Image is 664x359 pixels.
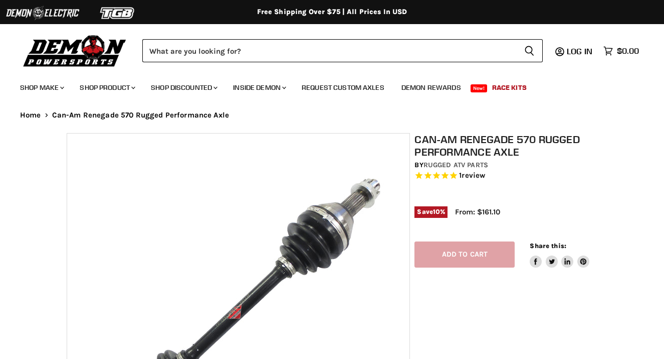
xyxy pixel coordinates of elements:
[414,133,602,158] h1: Can-Am Renegade 570 Rugged Performance Axle
[530,242,589,268] aside: Share this:
[459,171,485,180] span: 1 reviews
[142,39,516,62] input: Search
[143,77,224,98] a: Shop Discounted
[567,46,592,56] span: Log in
[485,77,534,98] a: Race Kits
[20,33,130,68] img: Demon Powersports
[455,207,500,216] span: From: $161.10
[394,77,469,98] a: Demon Rewards
[471,84,488,92] span: New!
[462,171,485,180] span: review
[562,47,598,56] a: Log in
[226,77,292,98] a: Inside Demon
[414,171,602,181] span: Rated 5.0 out of 5 stars 1 reviews
[414,206,448,217] span: Save %
[598,44,644,58] a: $0.00
[142,39,543,62] form: Product
[516,39,543,62] button: Search
[414,160,602,171] div: by
[52,111,229,119] span: Can-Am Renegade 570 Rugged Performance Axle
[5,4,80,23] img: Demon Electric Logo 2
[80,4,155,23] img: TGB Logo 2
[617,46,639,56] span: $0.00
[13,73,636,98] ul: Main menu
[433,208,440,215] span: 10
[72,77,141,98] a: Shop Product
[530,242,566,250] span: Share this:
[13,77,70,98] a: Shop Make
[294,77,392,98] a: Request Custom Axles
[20,111,41,119] a: Home
[423,161,488,169] a: Rugged ATV Parts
